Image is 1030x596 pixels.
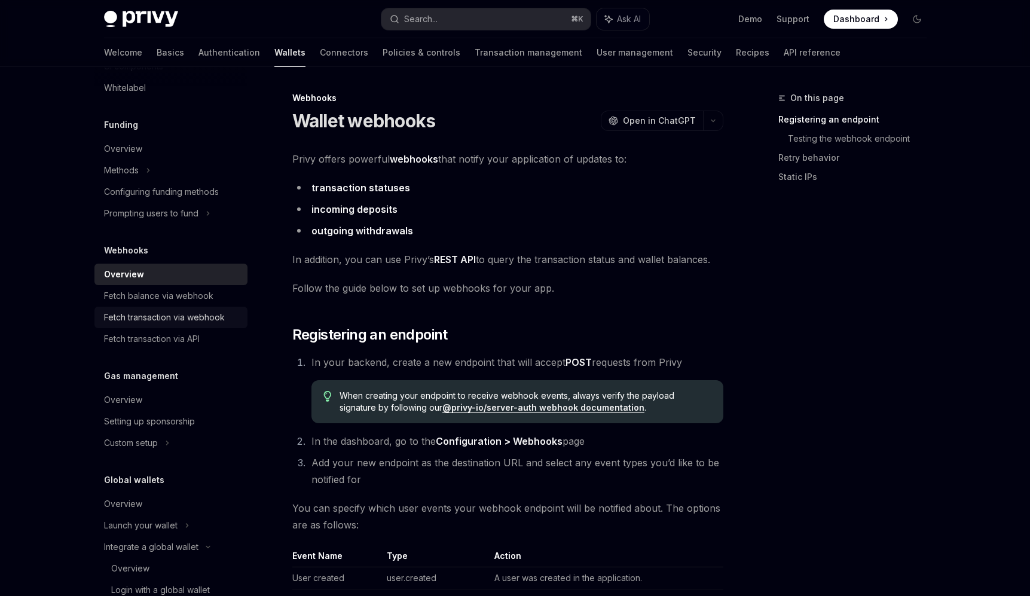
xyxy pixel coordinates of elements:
[617,13,641,25] span: Ask AI
[340,390,711,414] span: When creating your endpoint to receive webhook events, always verify the payload signature by fol...
[104,243,148,258] h5: Webhooks
[311,225,413,237] a: outgoing withdrawals
[778,110,936,129] a: Registering an endpoint
[597,38,673,67] a: User management
[736,38,769,67] a: Recipes
[104,473,164,487] h5: Global wallets
[94,181,247,203] a: Configuring funding methods
[104,142,142,156] div: Overview
[292,92,723,104] div: Webhooks
[311,182,410,194] a: transaction statuses
[104,81,146,95] div: Whitelabel
[292,325,448,344] span: Registering an endpoint
[566,356,592,368] strong: POST
[824,10,898,29] a: Dashboard
[94,264,247,285] a: Overview
[104,38,142,67] a: Welcome
[104,267,144,282] div: Overview
[104,332,200,346] div: Fetch transaction via API
[381,8,591,30] button: Search...⌘K
[94,411,247,432] a: Setting up sponsorship
[104,185,219,199] div: Configuring funding methods
[292,110,436,132] h1: Wallet webhooks
[104,369,178,383] h5: Gas management
[833,13,879,25] span: Dashboard
[383,38,460,67] a: Policies & controls
[104,118,138,132] h5: Funding
[292,500,723,533] span: You can specify which user events your webhook endpoint will be notified about. The options are a...
[382,567,490,589] td: user.created
[404,12,438,26] div: Search...
[104,497,142,511] div: Overview
[390,153,438,165] strong: webhooks
[601,111,703,131] button: Open in ChatGPT
[104,11,178,27] img: dark logo
[623,115,696,127] span: Open in ChatGPT
[94,558,247,579] a: Overview
[94,328,247,350] a: Fetch transaction via API
[490,567,723,589] td: A user was created in the application.
[104,518,178,533] div: Launch your wallet
[104,414,195,429] div: Setting up sponsorship
[94,307,247,328] a: Fetch transaction via webhook
[104,393,142,407] div: Overview
[94,285,247,307] a: Fetch balance via webhook
[104,206,198,221] div: Prompting users to fund
[687,38,722,67] a: Security
[311,457,719,485] span: Add your new endpoint as the destination URL and select any event types you’d like to be notified...
[292,567,382,589] td: User created
[104,540,198,554] div: Integrate a global wallet
[292,550,382,567] th: Event Name
[311,356,682,368] span: In your backend, create a new endpoint that will accept requests from Privy
[790,91,844,105] span: On this page
[311,203,398,216] a: incoming deposits
[323,391,332,402] svg: Tip
[157,38,184,67] a: Basics
[784,38,840,67] a: API reference
[104,289,213,303] div: Fetch balance via webhook
[94,138,247,160] a: Overview
[475,38,582,67] a: Transaction management
[104,436,158,450] div: Custom setup
[436,435,563,447] strong: Configuration > Webhooks
[382,550,490,567] th: Type
[571,14,583,24] span: ⌘ K
[778,167,936,187] a: Static IPs
[434,253,476,266] a: REST API
[94,389,247,411] a: Overview
[311,435,585,447] span: In the dashboard, go to the page
[292,280,723,297] span: Follow the guide below to set up webhooks for your app.
[274,38,305,67] a: Wallets
[94,77,247,99] a: Whitelabel
[788,129,936,148] a: Testing the webhook endpoint
[104,310,225,325] div: Fetch transaction via webhook
[104,163,139,178] div: Methods
[320,38,368,67] a: Connectors
[198,38,260,67] a: Authentication
[738,13,762,25] a: Demo
[777,13,809,25] a: Support
[778,148,936,167] a: Retry behavior
[94,493,247,515] a: Overview
[292,251,723,268] span: In addition, you can use Privy’s to query the transaction status and wallet balances.
[111,561,149,576] div: Overview
[597,8,649,30] button: Ask AI
[907,10,927,29] button: Toggle dark mode
[292,151,723,167] span: Privy offers powerful that notify your application of updates to:
[490,550,723,567] th: Action
[442,402,644,413] a: @privy-io/server-auth webhook documentation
